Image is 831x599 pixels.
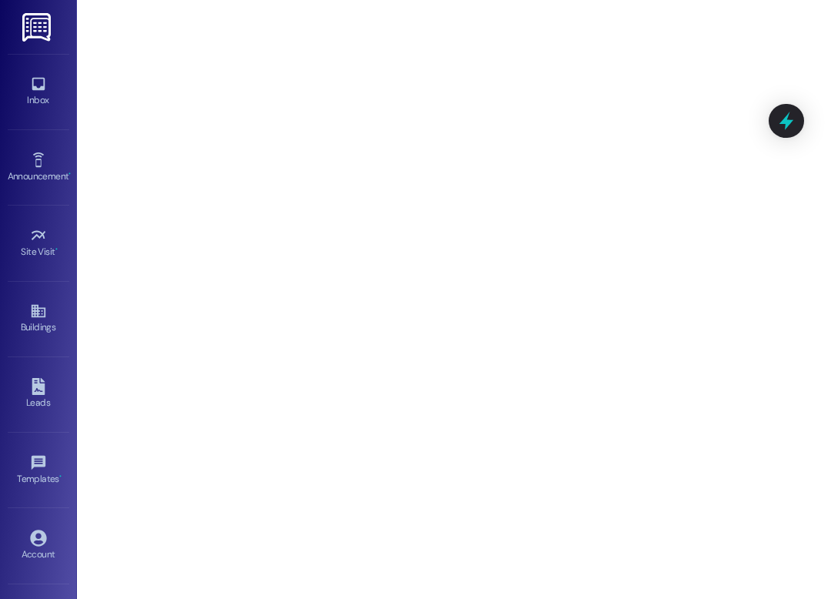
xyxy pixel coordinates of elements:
span: • [68,169,71,179]
a: Templates • [8,450,69,491]
a: Account [8,525,69,567]
a: Leads [8,373,69,415]
span: • [55,244,58,255]
a: Inbox [8,71,69,112]
a: Site Visit • [8,223,69,264]
a: Buildings [8,298,69,340]
img: ResiDesk Logo [22,13,54,42]
span: • [59,471,62,482]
